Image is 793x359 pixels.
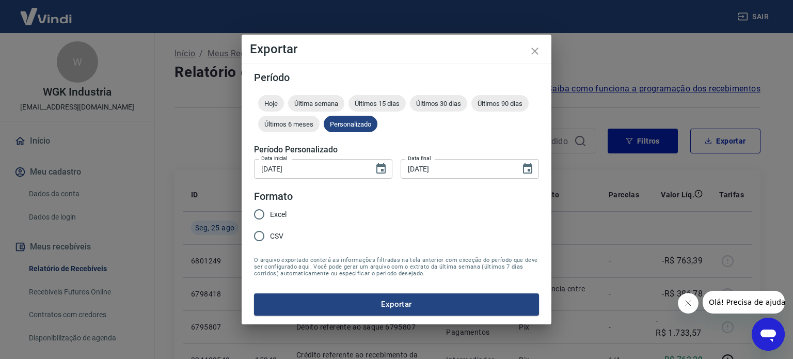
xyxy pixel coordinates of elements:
div: Personalizado [324,116,377,132]
h5: Período Personalizado [254,145,539,155]
span: Últimos 15 dias [348,100,406,107]
h5: Período [254,72,539,83]
button: Choose date, selected date is 25 de ago de 2025 [517,159,538,179]
div: Última semana [288,95,344,112]
span: Últimos 90 dias [471,100,529,107]
iframe: Fechar mensagem [678,293,699,314]
span: Excel [270,209,287,220]
span: O arquivo exportado conterá as informações filtradas na tela anterior com exceção do período que ... [254,257,539,277]
div: Últimos 30 dias [410,95,467,112]
span: Última semana [288,100,344,107]
button: close [522,39,547,64]
label: Data final [408,154,431,162]
span: Personalizado [324,120,377,128]
input: DD/MM/YYYY [254,159,367,178]
h4: Exportar [250,43,543,55]
span: CSV [270,231,283,242]
div: Hoje [258,95,284,112]
label: Data inicial [261,154,288,162]
div: Últimos 15 dias [348,95,406,112]
span: Últimos 30 dias [410,100,467,107]
button: Choose date, selected date is 23 de ago de 2025 [371,159,391,179]
button: Exportar [254,293,539,315]
iframe: Mensagem da empresa [703,291,785,314]
legend: Formato [254,189,293,204]
iframe: Botão para abrir a janela de mensagens [752,318,785,351]
input: DD/MM/YYYY [401,159,513,178]
div: Últimos 6 meses [258,116,320,132]
span: Hoje [258,100,284,107]
div: Últimos 90 dias [471,95,529,112]
span: Olá! Precisa de ajuda? [6,7,87,15]
span: Últimos 6 meses [258,120,320,128]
